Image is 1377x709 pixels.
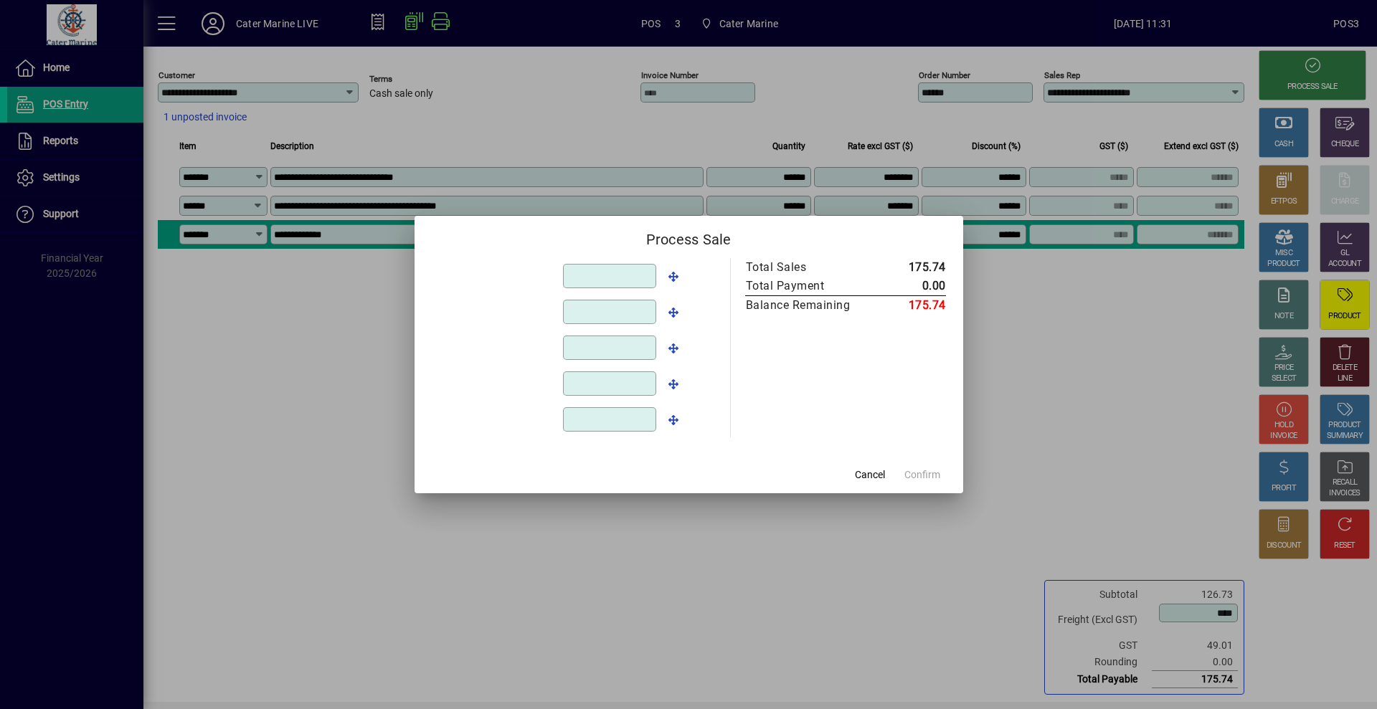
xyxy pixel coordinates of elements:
span: Cancel [855,467,885,482]
td: 175.74 [881,258,946,277]
h2: Process Sale [415,216,963,257]
td: 175.74 [881,296,946,315]
div: Balance Remaining [746,297,866,314]
td: Total Payment [745,277,881,296]
button: Cancel [847,462,893,487]
td: Total Sales [745,258,881,277]
td: 0.00 [881,277,946,296]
